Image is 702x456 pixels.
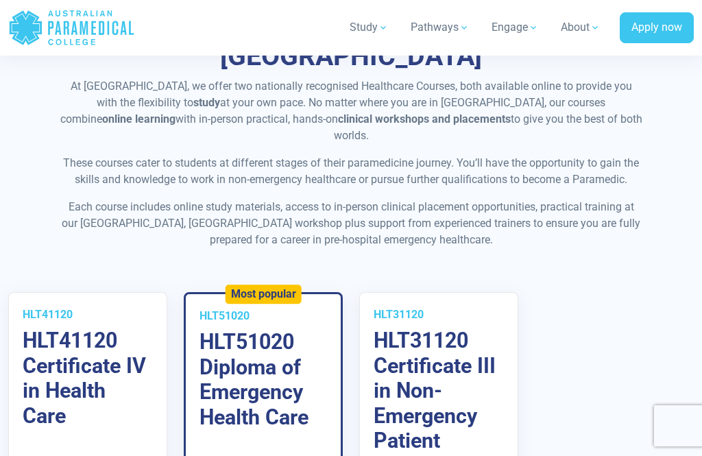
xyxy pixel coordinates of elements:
h3: HLT41120 Certificate IV in Health Care [23,328,153,429]
span: HLT51020 [199,309,250,322]
a: Pathways [402,8,478,47]
span: HLT31120 [374,308,424,321]
span: HLT41120 [23,308,73,321]
a: Australian Paramedical College [8,5,135,50]
p: These courses cater to students at different stages of their paramedicine journey. You’ll have th... [60,155,642,188]
a: Engage [483,8,547,47]
a: Apply now [620,12,694,44]
h5: Most popular [231,287,296,300]
h3: HLT51020 Diploma of Emergency Health Care [199,330,327,430]
strong: clinical workshops and placements [338,112,511,125]
strong: online learning [102,112,175,125]
p: At [GEOGRAPHIC_DATA], we offer two nationally recognised Healthcare Courses, both available onlin... [60,78,642,144]
a: Study [341,8,397,47]
strong: study [193,96,220,109]
p: Each course includes online study materials, access to in-person clinical placement opportunities... [60,199,642,248]
a: About [553,8,609,47]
